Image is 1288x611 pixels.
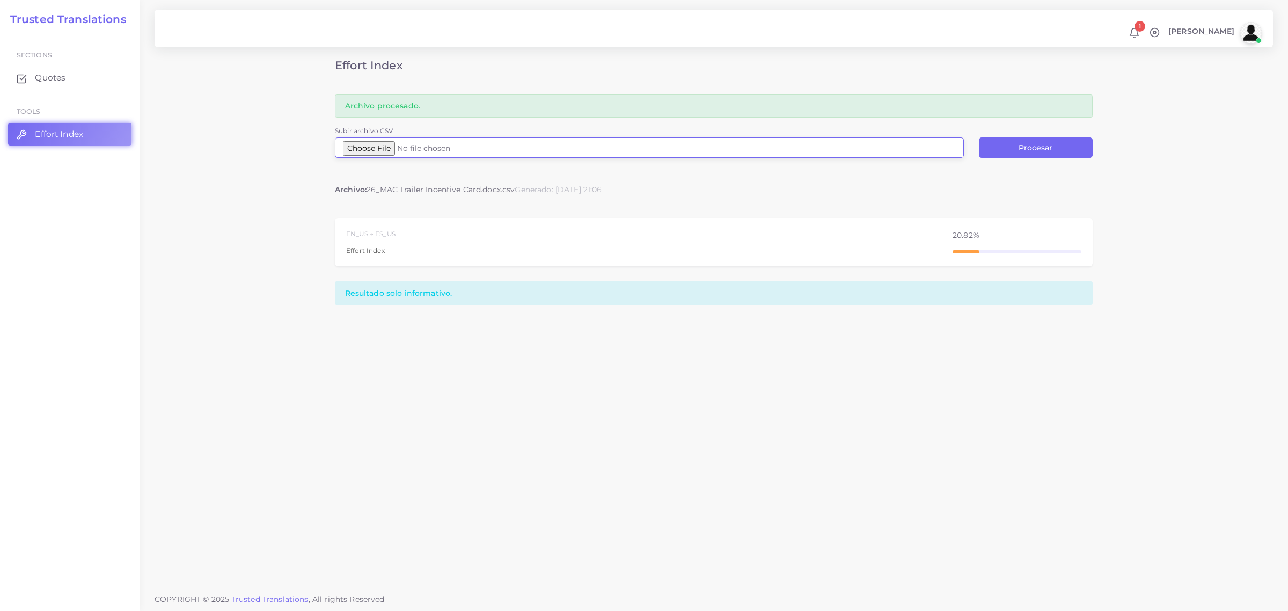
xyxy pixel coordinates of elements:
[3,13,126,26] a: Trusted Translations
[979,137,1093,158] button: Procesar
[335,184,515,195] div: 26_MAC Trailer Incentive Card.docx.csv
[335,94,1093,118] div: Archivo procesado.
[231,594,309,604] a: Trusted Translations
[17,51,52,59] span: Sections
[335,59,1093,72] h3: Effort Index
[8,67,131,89] a: Quotes
[335,185,367,194] strong: Archivo:
[953,231,1081,239] div: 20.82%
[155,594,385,605] span: COPYRIGHT © 2025
[335,281,1093,304] div: Resultado solo informativo.
[1125,27,1144,39] a: 1
[346,246,396,255] div: Effort Index
[515,184,602,195] div: Generado: [DATE] 21:06
[1163,22,1265,43] a: [PERSON_NAME]avatar
[1168,27,1234,35] span: [PERSON_NAME]
[35,72,65,84] span: Quotes
[335,126,393,135] label: Subir archivo CSV
[17,107,41,115] span: Tools
[1240,22,1262,43] img: avatar
[309,594,385,605] span: , All rights Reserved
[8,123,131,146] a: Effort Index
[1135,21,1145,32] span: 1
[346,229,396,238] div: EN_US → ES_US
[35,128,83,140] span: Effort Index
